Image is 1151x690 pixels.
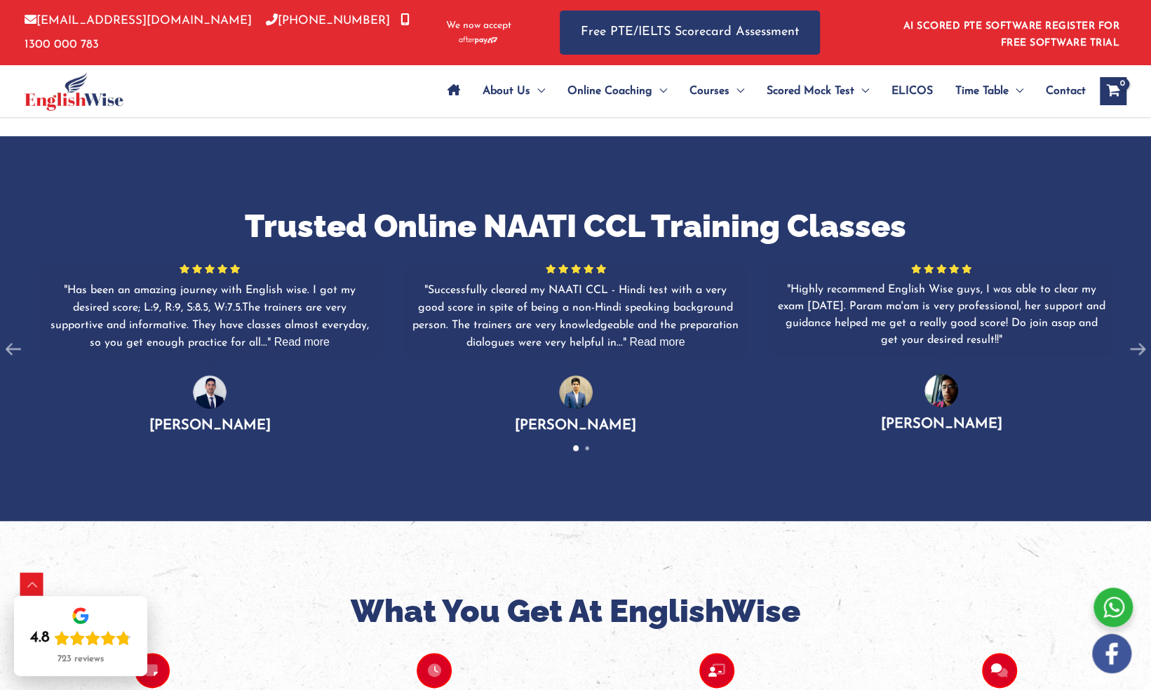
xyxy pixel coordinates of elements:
[25,15,410,50] a: 1300 000 783
[880,67,944,116] a: ELICOS
[412,285,739,349] span: Successfully cleared my NAATI CCL - Hindi test with a very good score in spite of being a non-Hin...
[1035,67,1086,116] a: Contact
[530,67,545,116] span: Menu Toggle
[567,67,652,116] span: Online Coaching
[459,36,497,44] img: Afterpay-Logo
[895,10,1126,55] aside: Header Widget 1
[445,19,511,33] span: We now accept
[881,417,1002,431] span: [PERSON_NAME]
[560,11,820,55] a: Free PTE/IELTS Scorecard Assessment
[1092,634,1131,673] img: white-facebook.png
[1009,67,1023,116] span: Menu Toggle
[1100,77,1126,105] a: View Shopping Cart, empty
[776,281,1106,349] div: Highly recommend English Wise guys, I was able to clear my exam [DATE]. Param ma'am is very profe...
[266,15,390,27] a: [PHONE_NUMBER]
[30,628,131,648] div: Rating: 4.8 out of 5
[854,67,869,116] span: Menu Toggle
[652,67,667,116] span: Menu Toggle
[11,591,1140,632] h2: What You Get At EnglishWise
[193,375,227,409] img: 1.png
[729,67,744,116] span: Menu Toggle
[944,67,1035,116] a: Time TableMenu Toggle
[515,419,636,433] span: [PERSON_NAME]
[25,15,252,27] a: [EMAIL_ADDRESS][DOMAIN_NAME]
[891,67,933,116] span: ELICOS
[955,67,1009,116] span: Time Table
[436,67,1086,116] nav: Site Navigation: Main Menu
[689,67,729,116] span: Courses
[629,336,685,348] span: Read more
[483,67,530,116] span: About Us
[767,67,854,116] span: Scored Mock Test
[559,375,593,409] img: 2.png
[51,285,369,349] span: Has been an amazing journey with English wise. I got my desired score; L:9, R:9, S:8.5, W:7.5.The...
[678,67,755,116] a: CoursesMenu Toggle
[25,72,123,111] img: cropped-ew-logo
[903,21,1120,48] a: AI SCORED PTE SOFTWARE REGISTER FOR FREE SOFTWARE TRIAL
[471,67,556,116] a: About UsMenu Toggle
[149,419,271,433] span: [PERSON_NAME]
[30,628,50,648] div: 4.8
[556,67,678,116] a: Online CoachingMenu Toggle
[1046,67,1086,116] span: Contact
[274,336,330,348] span: Read more
[58,654,104,665] div: 723 reviews
[755,67,880,116] a: Scored Mock TestMenu Toggle
[924,374,958,407] img: photo-1.png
